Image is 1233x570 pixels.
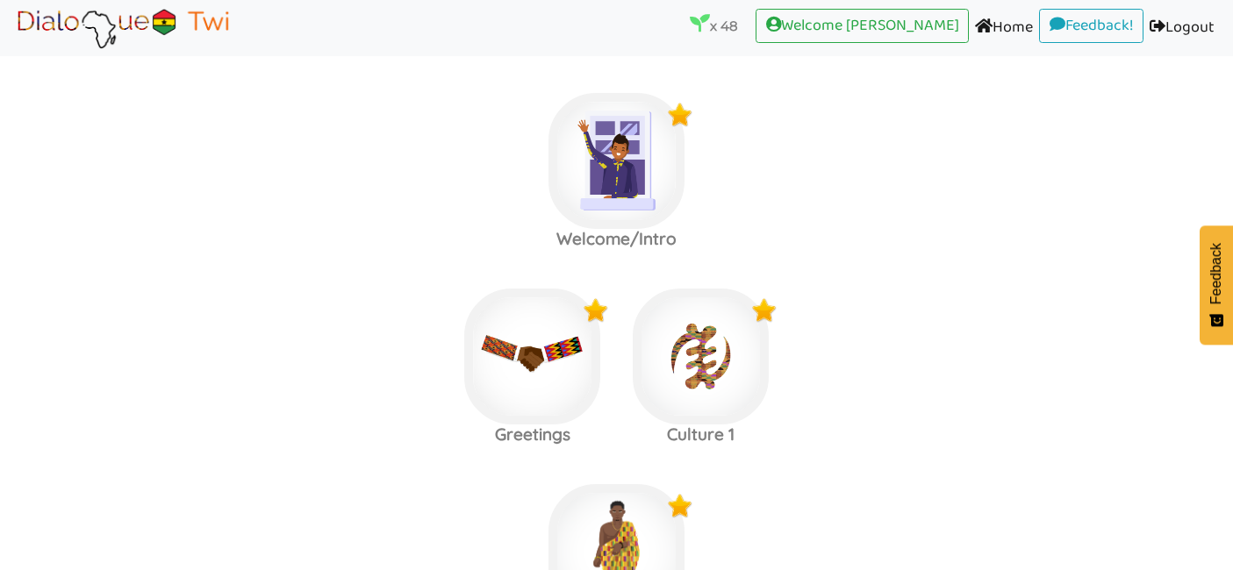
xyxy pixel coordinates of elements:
[1200,225,1233,345] button: Feedback - Show survey
[633,289,769,424] img: adinkra_beredum.b0fe9998.png
[969,9,1039,48] a: Home
[583,297,609,324] img: x9Y5jP2O4Z5kwAAAABJRU5ErkJggg==
[448,424,617,445] h3: Greetings
[1039,9,1143,44] a: Feedback!
[690,13,738,38] p: x 48
[667,102,693,128] img: x9Y5jP2O4Z5kwAAAABJRU5ErkJggg==
[464,289,600,424] img: greetings.3fee7869.jpg
[756,9,969,44] a: Welcome [PERSON_NAME]
[1208,243,1224,304] span: Feedback
[12,6,233,50] img: Brand
[1143,9,1221,48] a: Logout
[548,93,685,229] img: welcome-textile.9f7a6d7f.png
[533,229,701,249] h3: Welcome/Intro
[617,424,785,445] h3: Culture 1
[667,493,693,519] img: x9Y5jP2O4Z5kwAAAABJRU5ErkJggg==
[751,297,778,324] img: x9Y5jP2O4Z5kwAAAABJRU5ErkJggg==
